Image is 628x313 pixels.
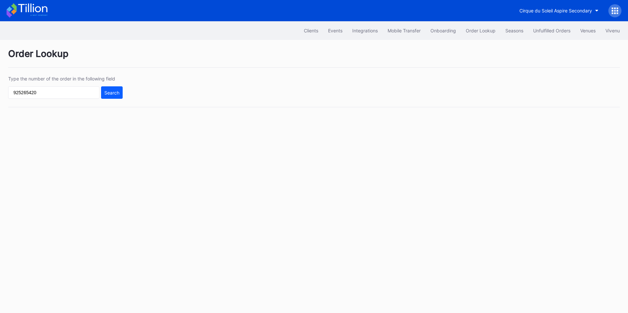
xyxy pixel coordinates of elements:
[328,28,342,33] div: Events
[466,28,496,33] div: Order Lookup
[299,25,323,37] button: Clients
[347,25,383,37] button: Integrations
[304,28,318,33] div: Clients
[388,28,421,33] div: Mobile Transfer
[426,25,461,37] button: Onboarding
[580,28,596,33] div: Venues
[528,25,575,37] button: Unfulfilled Orders
[101,86,123,99] button: Search
[605,28,620,33] div: Vivenu
[519,8,592,13] div: Cirque du Soleil Aspire Secondary
[352,28,378,33] div: Integrations
[8,86,99,99] input: GT59662
[383,25,426,37] button: Mobile Transfer
[430,28,456,33] div: Onboarding
[461,25,500,37] button: Order Lookup
[575,25,601,37] button: Venues
[505,28,523,33] div: Seasons
[104,90,119,96] div: Search
[601,25,625,37] button: Vivenu
[323,25,347,37] button: Events
[500,25,528,37] button: Seasons
[8,76,123,81] div: Type the number of the order in the following field
[533,28,570,33] div: Unfulfilled Orders
[515,5,603,17] button: Cirque du Soleil Aspire Secondary
[8,48,620,68] div: Order Lookup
